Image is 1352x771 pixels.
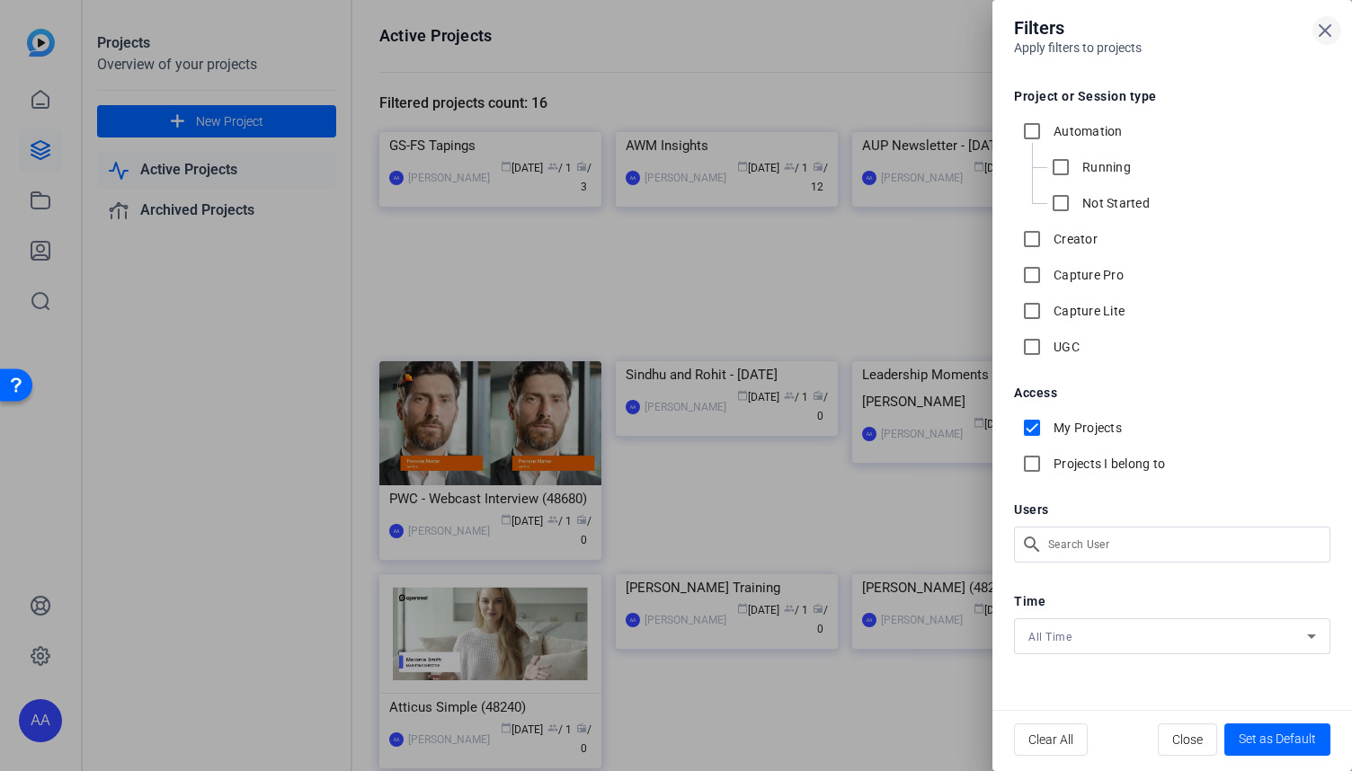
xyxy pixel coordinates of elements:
[1050,455,1165,473] label: Projects I belong to
[1014,503,1330,516] h5: Users
[1050,302,1125,320] label: Capture Lite
[1050,230,1098,248] label: Creator
[1014,723,1088,756] button: Clear All
[1050,122,1123,140] label: Automation
[1014,595,1330,607] h5: Time
[1158,723,1217,756] button: Close
[1028,722,1073,757] span: Clear All
[1028,631,1072,643] span: All Time
[1172,722,1203,757] span: Close
[1050,338,1080,356] label: UGC
[1014,41,1330,54] h6: Apply filters to projects
[1239,730,1316,749] span: Set as Default
[1079,194,1150,212] label: Not Started
[1079,158,1131,176] label: Running
[1014,90,1330,102] h5: Project or Session type
[1014,14,1330,41] h4: Filters
[1224,723,1330,756] button: Set as Default
[1014,527,1045,563] mat-icon: search
[1048,534,1316,555] input: Search User
[1014,386,1330,399] h5: Access
[1050,419,1122,437] label: My Projects
[1050,266,1124,284] label: Capture Pro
